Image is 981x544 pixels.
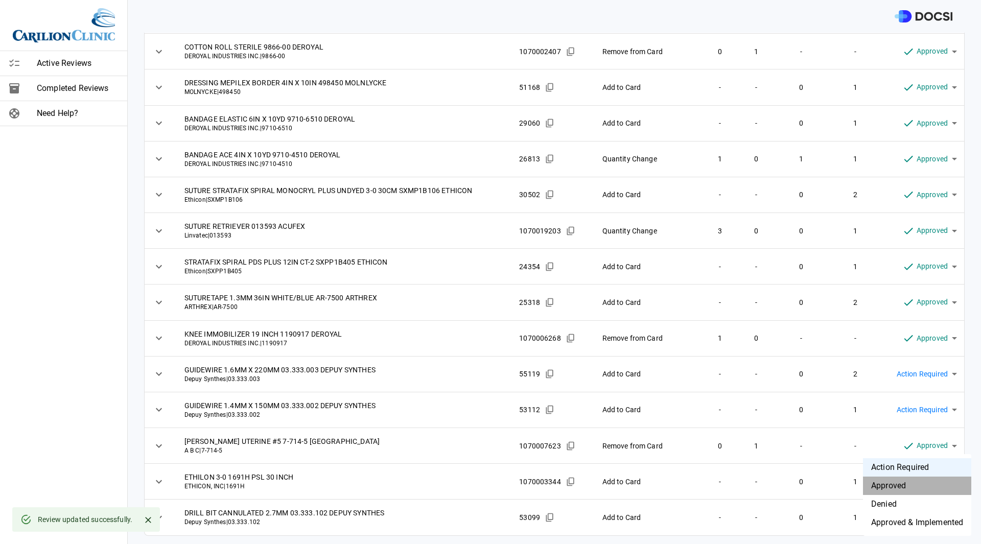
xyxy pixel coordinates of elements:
div: Review updated successfully. [38,510,132,529]
li: Approved [863,477,971,495]
li: Denied [863,495,971,513]
button: Close [141,512,156,528]
li: Approved & Implemented [863,513,971,532]
li: Action Required [863,458,971,477]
